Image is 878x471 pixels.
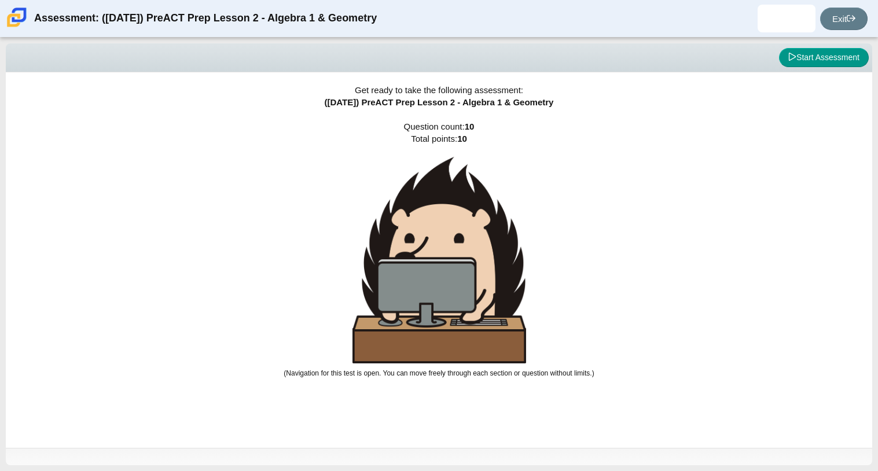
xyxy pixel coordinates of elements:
[779,48,869,68] button: Start Assessment
[5,5,29,30] img: Carmen School of Science & Technology
[352,157,526,363] img: hedgehog-behind-computer-large.png
[325,97,554,107] span: ([DATE]) PreACT Prep Lesson 2 - Algebra 1 & Geometry
[34,5,377,32] div: Assessment: ([DATE]) PreACT Prep Lesson 2 - Algebra 1 & Geometry
[284,122,594,377] span: Question count: Total points:
[457,134,467,143] b: 10
[465,122,475,131] b: 10
[284,369,594,377] small: (Navigation for this test is open. You can move freely through each section or question without l...
[355,85,523,95] span: Get ready to take the following assessment:
[820,8,868,30] a: Exit
[777,9,796,28] img: maximiliano.polo.jG5ALJ
[5,21,29,31] a: Carmen School of Science & Technology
